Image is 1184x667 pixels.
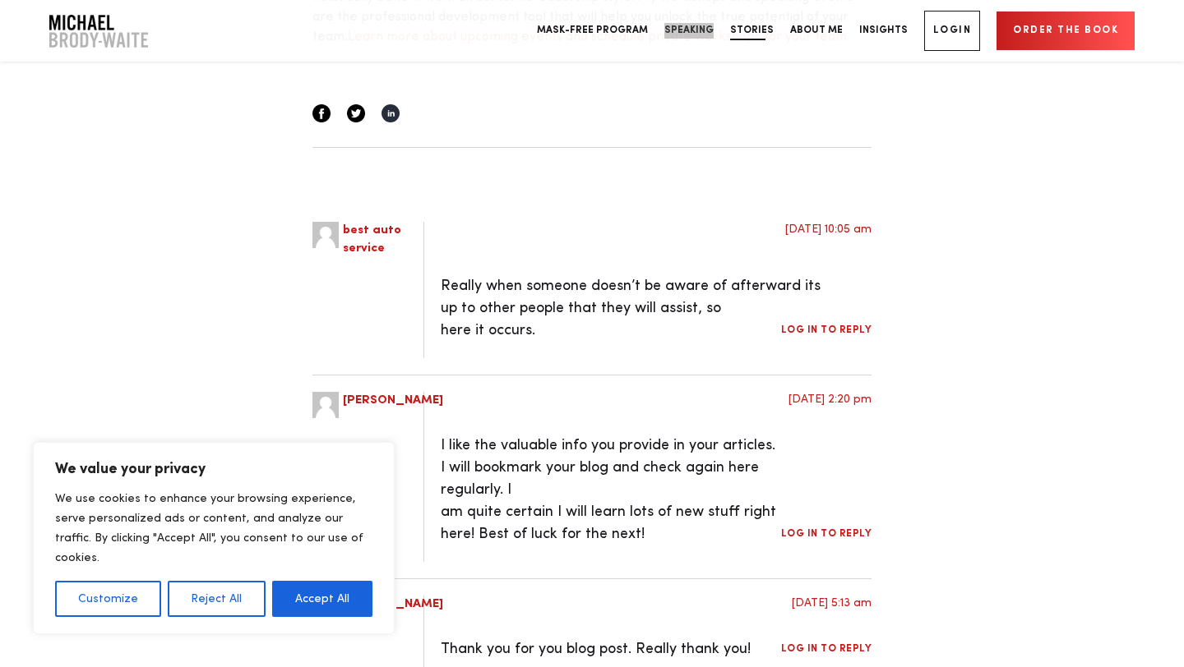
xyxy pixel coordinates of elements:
button: Reject All [168,581,265,617]
a: [DATE] 10:05 am [785,223,872,235]
a: Login [924,11,981,51]
div: We value your privacy [33,442,395,634]
a: Log in to Reply [781,529,872,539]
a: [DATE] 2:20 pm [789,393,872,405]
p: We use cookies to enhance your browsing experience, serve personalized ads or content, and analyz... [55,489,372,568]
button: Customize [55,581,161,617]
button: Accept All [272,581,372,617]
a: [PERSON_NAME] [343,394,443,407]
p: I like the valuable info you provide in your articles. I will bookmark your blog and check again ... [423,435,872,562]
a: Company Logo Company Logo [49,15,148,48]
a: Log in to Reply [781,644,872,654]
img: Company Logo [49,15,148,48]
p: We value your privacy [55,459,372,479]
a: Order the book [997,11,1135,50]
p: Really when someone doesn’t be aware of afterward its up to other people that they will assist, s... [423,275,872,358]
a: [DATE] 5:13 am [792,597,872,609]
a: best auto service [343,224,401,255]
a: Log in to Reply [781,325,872,335]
